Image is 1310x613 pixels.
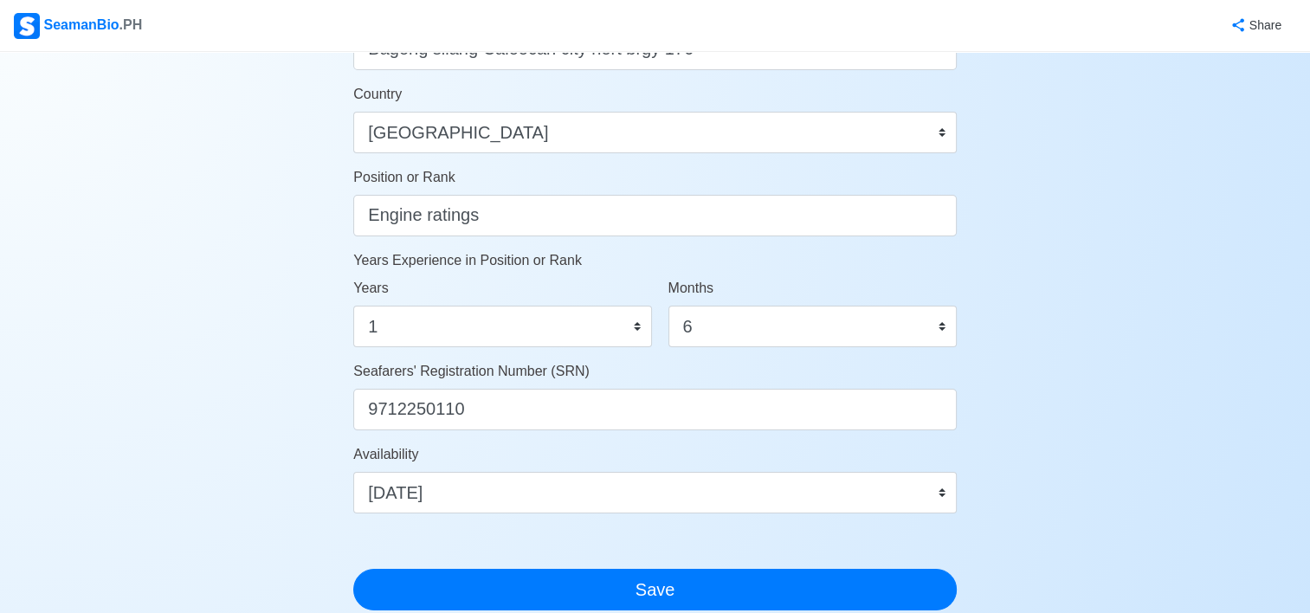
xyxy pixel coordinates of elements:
label: Availability [353,444,418,465]
div: SeamanBio [14,13,142,39]
span: .PH [119,17,143,32]
span: Position or Rank [353,170,455,184]
label: Country [353,84,402,105]
button: Save [353,569,957,610]
span: Seafarers' Registration Number (SRN) [353,364,589,378]
button: Share [1213,9,1296,42]
img: Logo [14,13,40,39]
input: ex. 1234567890 [353,389,957,430]
label: Months [668,278,713,299]
label: Years [353,278,388,299]
p: Years Experience in Position or Rank [353,250,957,271]
input: ex. 2nd Officer w/ Master License [353,195,957,236]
